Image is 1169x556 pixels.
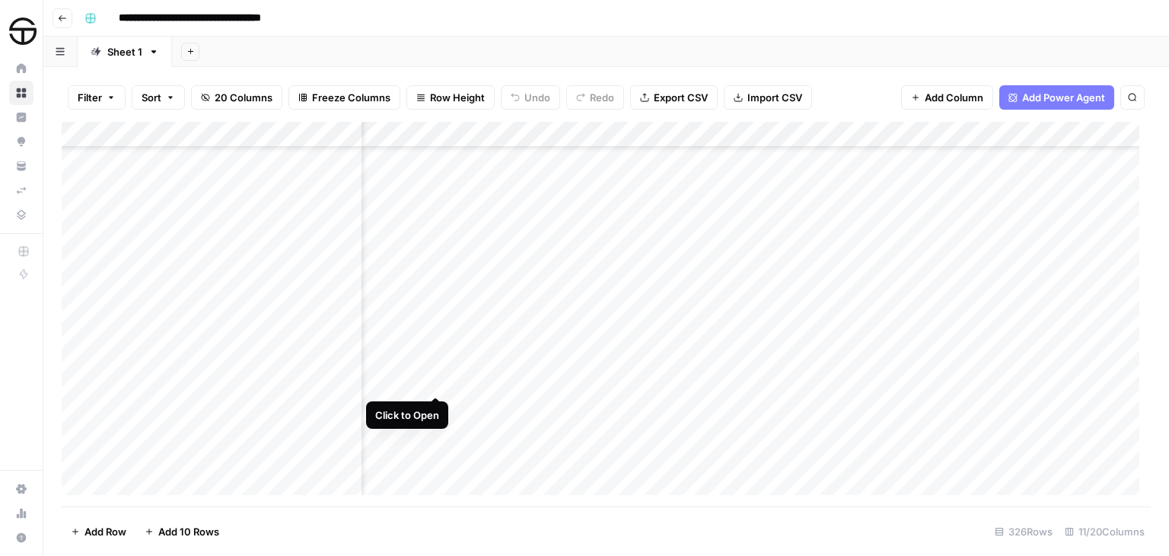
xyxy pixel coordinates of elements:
[9,18,37,45] img: SimpleTire Logo
[989,519,1059,544] div: 326 Rows
[590,90,614,105] span: Redo
[142,90,161,105] span: Sort
[9,477,33,501] a: Settings
[312,90,390,105] span: Freeze Columns
[1059,519,1151,544] div: 11/20 Columns
[9,203,33,227] a: Data Library
[78,37,172,67] a: Sheet 1
[1022,90,1105,105] span: Add Power Agent
[9,81,33,105] a: Browse
[925,90,983,105] span: Add Column
[901,85,993,110] button: Add Column
[999,85,1114,110] button: Add Power Agent
[135,519,228,544] button: Add 10 Rows
[158,524,219,539] span: Add 10 Rows
[9,526,33,550] button: Help + Support
[68,85,126,110] button: Filter
[524,90,550,105] span: Undo
[9,154,33,178] a: Your Data
[9,105,33,129] a: Insights
[566,85,624,110] button: Redo
[406,85,495,110] button: Row Height
[375,407,439,423] div: Click to Open
[191,85,282,110] button: 20 Columns
[501,85,560,110] button: Undo
[107,44,142,59] div: Sheet 1
[84,524,126,539] span: Add Row
[9,12,33,50] button: Workspace: SimpleTire
[630,85,718,110] button: Export CSV
[654,90,708,105] span: Export CSV
[430,90,485,105] span: Row Height
[747,90,802,105] span: Import CSV
[724,85,812,110] button: Import CSV
[132,85,185,110] button: Sort
[78,90,102,105] span: Filter
[9,129,33,154] a: Opportunities
[9,178,33,203] a: Syncs
[215,90,272,105] span: 20 Columns
[288,85,400,110] button: Freeze Columns
[9,56,33,81] a: Home
[62,519,135,544] button: Add Row
[9,501,33,526] a: Usage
